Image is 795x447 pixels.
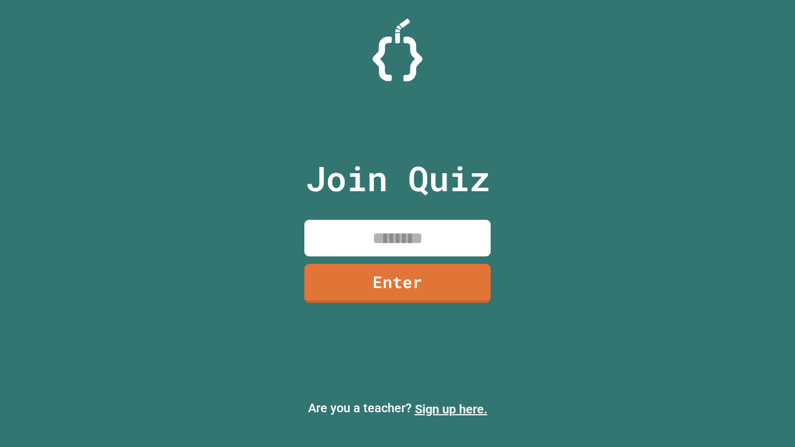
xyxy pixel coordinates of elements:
iframe: chat widget [692,343,783,396]
a: Sign up here. [415,402,488,417]
img: Logo.svg [373,19,422,81]
iframe: chat widget [743,397,783,435]
p: Are you a teacher? [10,399,785,418]
p: Join Quiz [306,153,490,204]
a: Enter [304,264,491,303]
